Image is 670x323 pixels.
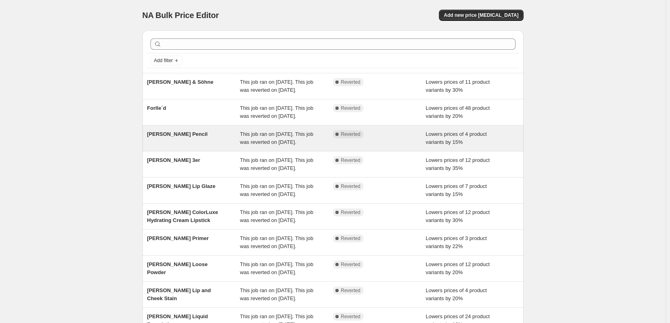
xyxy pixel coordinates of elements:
span: [PERSON_NAME] Pencil [147,131,208,137]
span: Lowers prices of 4 product variants by 15% [426,131,487,145]
span: This job ran on [DATE]. This job was reverted on [DATE]. [240,235,313,249]
span: [PERSON_NAME] ColorLuxe Hydrating Cream Lipstick [147,209,218,223]
button: Add filter [150,56,183,65]
span: NA Bulk Price Editor [142,11,219,20]
button: Add new price [MEDICAL_DATA] [439,10,523,21]
span: Lowers prices of 11 product variants by 30% [426,79,490,93]
span: Lowers prices of 12 product variants by 20% [426,261,490,275]
span: This job ran on [DATE]. This job was reverted on [DATE]. [240,209,313,223]
span: Lowers prices of 12 product variants by 30% [426,209,490,223]
span: This job ran on [DATE]. This job was reverted on [DATE]. [240,105,313,119]
span: Reverted [341,105,361,111]
span: [PERSON_NAME] & Söhne [147,79,213,85]
span: Lowers prices of 7 product variants by 15% [426,183,487,197]
span: Reverted [341,79,361,85]
span: Add new price [MEDICAL_DATA] [444,12,518,18]
span: [PERSON_NAME] Loose Powder [147,261,208,275]
span: [PERSON_NAME] 3er [147,157,200,163]
span: Lowers prices of 3 product variants by 22% [426,235,487,249]
span: Reverted [341,183,361,190]
span: Reverted [341,313,361,320]
span: Reverted [341,261,361,268]
span: This job ran on [DATE]. This job was reverted on [DATE]. [240,79,313,93]
span: Reverted [341,131,361,137]
span: Reverted [341,157,361,164]
span: Reverted [341,287,361,294]
span: [PERSON_NAME] Lip and Cheek Stain [147,287,211,301]
span: Lowers prices of 4 product variants by 20% [426,287,487,301]
span: [PERSON_NAME] Lip Glaze [147,183,215,189]
span: This job ran on [DATE]. This job was reverted on [DATE]. [240,131,313,145]
span: This job ran on [DATE]. This job was reverted on [DATE]. [240,183,313,197]
span: [PERSON_NAME] Primer [147,235,209,241]
span: This job ran on [DATE]. This job was reverted on [DATE]. [240,261,313,275]
span: This job ran on [DATE]. This job was reverted on [DATE]. [240,157,313,171]
span: Forlle´d [147,105,166,111]
span: This job ran on [DATE]. This job was reverted on [DATE]. [240,287,313,301]
span: Lowers prices of 12 product variants by 35% [426,157,490,171]
span: Lowers prices of 48 product variants by 20% [426,105,490,119]
span: Reverted [341,235,361,242]
span: Add filter [154,57,173,64]
span: Reverted [341,209,361,216]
